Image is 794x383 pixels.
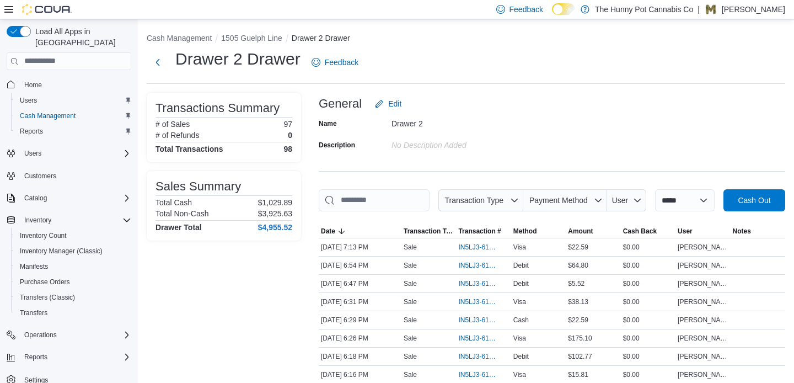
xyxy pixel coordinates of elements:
span: Inventory Count [15,229,131,242]
span: Cash [513,316,529,325]
div: [DATE] 6:31 PM [319,295,401,308]
p: The Hunny Pot Cannabis Co [595,3,693,16]
span: Visa [513,334,526,343]
button: Payment Method [523,189,607,211]
button: Transfers (Classic) [11,290,136,305]
a: Transfers [15,306,52,320]
span: Customers [20,169,131,183]
span: Purchase Orders [15,275,131,289]
p: Sale [404,261,417,270]
span: Transaction Type [404,227,454,236]
button: Manifests [11,259,136,274]
span: Users [15,94,131,107]
span: Inventory Manager (Classic) [20,247,103,256]
button: Inventory Manager (Classic) [11,243,136,259]
button: IN5LJ3-6143790 [458,368,508,381]
span: IN5LJ3-6143981 [458,297,497,306]
span: Edit [388,98,401,109]
div: $0.00 [621,259,675,272]
button: Cash Management [11,108,136,124]
label: Name [319,119,337,128]
button: Home [2,77,136,93]
button: Users [11,93,136,108]
button: Next [147,51,169,73]
span: Debit [513,261,529,270]
h3: Transactions Summary [155,102,280,115]
span: Catalog [24,194,47,203]
label: Description [319,141,355,150]
p: Sale [404,352,417,361]
span: Transfers (Classic) [20,293,75,302]
a: Purchase Orders [15,275,74,289]
button: IN5LJ3-6143981 [458,295,508,308]
span: Debit [513,279,529,288]
span: Customers [24,172,56,180]
button: Purchase Orders [11,274,136,290]
h6: Total Cash [155,198,192,207]
span: Debit [513,352,529,361]
span: Reports [15,125,131,138]
span: IN5LJ3-6144503 [458,243,497,252]
p: [PERSON_NAME] [722,3,785,16]
div: $0.00 [621,332,675,345]
button: IN5LJ3-6144179 [458,277,508,290]
h3: Sales Summary [155,180,241,193]
span: [PERSON_NAME] [678,334,728,343]
button: Customers [2,168,136,184]
span: $175.10 [568,334,592,343]
div: $0.00 [621,277,675,290]
span: Users [20,147,131,160]
span: Payment Method [529,196,588,205]
a: Home [20,78,46,92]
h4: 98 [283,145,292,153]
button: Edit [371,93,406,115]
h4: $4,955.52 [258,223,292,232]
p: Sale [404,370,417,379]
span: Operations [24,331,57,339]
p: 0 [288,131,292,140]
span: Transfers [15,306,131,320]
h6: # of Refunds [155,131,199,140]
div: [DATE] 6:47 PM [319,277,401,290]
a: Users [15,94,41,107]
button: Method [511,225,566,238]
button: Inventory Count [11,228,136,243]
span: Manifests [20,262,48,271]
button: User [607,189,646,211]
button: Users [20,147,46,160]
div: [DATE] 6:29 PM [319,313,401,327]
span: Reports [20,127,43,136]
button: Transaction Type [438,189,523,211]
button: Drawer 2 Drawer [292,34,350,42]
span: $38.13 [568,297,588,306]
a: Manifests [15,260,52,273]
button: Operations [20,328,61,342]
span: Inventory Manager (Classic) [15,244,131,258]
input: Dark Mode [552,3,575,15]
span: Transfers [20,308,47,317]
span: Reports [24,353,47,361]
span: Load All Apps in [GEOGRAPHIC_DATA] [31,26,131,48]
a: Inventory Manager (Classic) [15,244,107,258]
span: $102.77 [568,352,592,361]
span: Notes [733,227,751,236]
span: Home [20,78,131,92]
button: IN5LJ3-6144270 [458,259,508,272]
div: No Description added [391,136,539,150]
div: $0.00 [621,350,675,363]
span: Feedback [509,4,543,15]
button: Reports [2,349,136,365]
h3: General [319,97,362,110]
h1: Drawer 2 Drawer [175,48,301,70]
a: Transfers (Classic) [15,291,79,304]
div: [DATE] 6:18 PM [319,350,401,363]
button: Operations [2,327,136,343]
span: Users [20,96,37,105]
button: Transaction Type [401,225,456,238]
p: | [698,3,700,16]
a: Reports [15,125,47,138]
div: $0.00 [621,368,675,381]
p: Sale [404,279,417,288]
h6: Total Non-Cash [155,209,209,218]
